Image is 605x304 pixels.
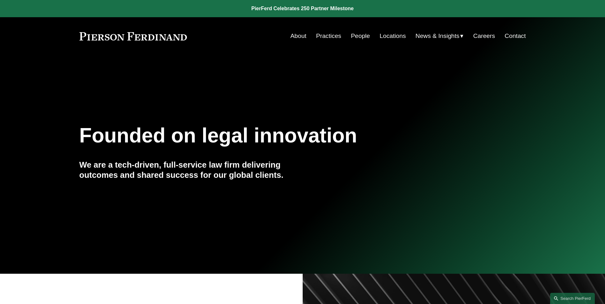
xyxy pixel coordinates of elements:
h4: We are a tech-driven, full-service law firm delivering outcomes and shared success for our global... [79,160,303,180]
a: folder dropdown [416,30,464,42]
span: News & Insights [416,31,460,42]
a: Locations [380,30,406,42]
a: Contact [505,30,526,42]
h1: Founded on legal innovation [79,124,452,147]
a: Search this site [550,293,595,304]
a: About [291,30,306,42]
a: Careers [473,30,495,42]
a: People [351,30,370,42]
a: Practices [316,30,341,42]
